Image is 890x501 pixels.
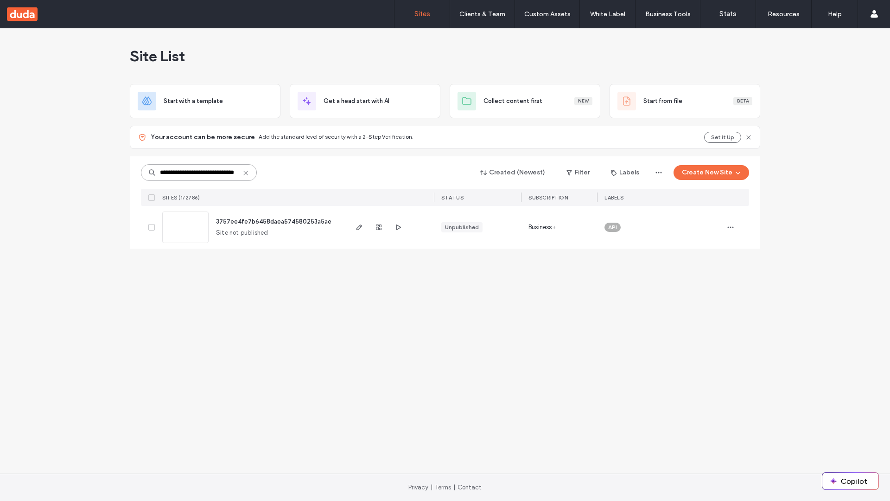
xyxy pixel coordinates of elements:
span: STATUS [441,194,464,201]
div: Unpublished [445,223,479,231]
span: API [608,223,617,231]
span: Get a head start with AI [324,96,389,106]
button: Copilot [822,473,878,489]
span: LABELS [604,194,623,201]
button: Created (Newest) [472,165,553,180]
span: Collect content first [483,96,542,106]
span: Site List [130,47,185,65]
label: White Label [590,10,625,18]
a: Privacy [408,484,428,491]
span: Business+ [528,223,556,232]
label: Stats [719,10,737,18]
span: SITES (1/2786) [162,194,200,201]
div: Collect content firstNew [450,84,600,118]
label: Custom Assets [524,10,571,18]
a: Contact [458,484,482,491]
label: Sites [414,10,430,18]
div: Start from fileBeta [610,84,760,118]
span: Your account can be more secure [151,133,255,142]
span: Start from file [643,96,682,106]
span: | [453,484,455,491]
a: 3757ee4fe7b6458daea574580253a5ae [216,218,331,225]
button: Set it Up [704,132,741,143]
label: Clients & Team [459,10,505,18]
div: Beta [733,97,752,105]
span: Site not published [216,228,268,238]
div: New [574,97,592,105]
label: Resources [768,10,800,18]
label: Help [828,10,842,18]
a: Terms [435,484,451,491]
button: Create New Site [674,165,749,180]
span: Add the standard level of security with a 2-Step Verification. [259,133,413,140]
div: Get a head start with AI [290,84,440,118]
span: SUBSCRIPTION [528,194,568,201]
span: Start with a template [164,96,223,106]
div: Start with a template [130,84,280,118]
span: | [431,484,432,491]
button: Labels [603,165,648,180]
button: Filter [557,165,599,180]
label: Business Tools [645,10,691,18]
